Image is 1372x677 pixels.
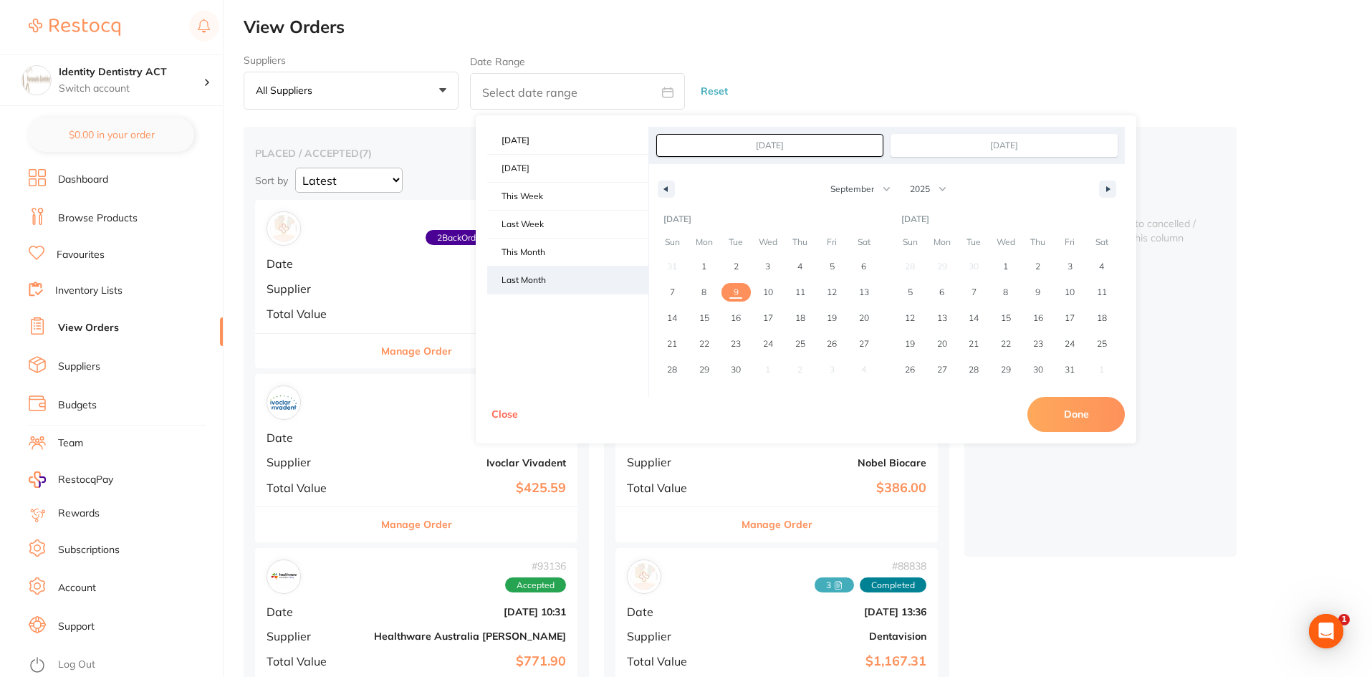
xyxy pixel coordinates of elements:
[244,72,459,110] button: All suppliers
[734,457,926,469] b: Nobel Biocare
[720,254,752,279] button: 2
[720,305,752,331] button: 16
[926,331,959,357] button: 20
[58,543,120,557] a: Subscriptions
[29,117,194,152] button: $0.00 in your order
[627,481,723,494] span: Total Value
[1065,331,1075,357] span: 24
[848,254,880,279] button: 6
[487,183,648,211] button: This Week
[894,305,926,331] button: 12
[752,279,785,305] button: 10
[381,507,452,542] button: Manage Order
[1054,231,1086,254] span: Fri
[905,305,915,331] span: 12
[1338,614,1350,625] span: 1
[859,279,869,305] span: 13
[1001,357,1011,383] span: 29
[972,279,977,305] span: 7
[734,481,926,496] b: $386.00
[1097,305,1107,331] span: 18
[720,279,752,305] button: 9
[926,357,959,383] button: 27
[1054,357,1086,383] button: 31
[816,305,848,331] button: 19
[908,279,913,305] span: 5
[1001,331,1011,357] span: 22
[859,305,869,331] span: 20
[487,397,522,431] button: Close
[267,605,363,618] span: Date
[374,606,566,618] b: [DATE] 10:31
[1033,305,1043,331] span: 16
[470,56,525,67] label: Date Range
[784,305,816,331] button: 18
[731,305,741,331] span: 16
[763,279,773,305] span: 10
[1022,357,1054,383] button: 30
[29,19,120,36] img: Restocq Logo
[969,305,979,331] span: 14
[487,127,648,154] span: [DATE]
[1085,279,1118,305] button: 11
[1022,279,1054,305] button: 9
[1309,614,1343,648] div: Open Intercom Messenger
[784,331,816,357] button: 25
[720,331,752,357] button: 23
[752,305,785,331] button: 17
[29,471,113,488] a: RestocqPay
[1097,279,1107,305] span: 11
[827,279,837,305] span: 12
[1033,331,1043,357] span: 23
[267,456,363,469] span: Supplier
[22,66,51,95] img: Identity Dentistry ACT
[937,305,947,331] span: 13
[270,563,297,590] img: Healthware Australia Ridley
[656,207,880,231] div: [DATE]
[656,279,689,305] button: 7
[487,155,648,183] button: [DATE]
[58,473,113,487] span: RestocqPay
[937,357,947,383] span: 27
[487,239,648,267] button: This Month
[627,431,723,444] span: Date
[752,331,785,357] button: 24
[990,254,1022,279] button: 1
[29,471,46,488] img: RestocqPay
[689,357,721,383] button: 29
[894,331,926,357] button: 19
[1068,254,1073,279] span: 3
[894,231,926,254] span: Sun
[926,279,959,305] button: 6
[255,147,577,160] h2: placed / accepted ( 7 )
[270,215,297,242] img: Dentavision
[29,11,120,44] a: Restocq Logo
[815,577,854,593] span: Received
[815,560,926,572] span: # 88838
[731,357,741,383] span: 30
[505,577,566,593] span: Accepted
[1065,305,1075,331] span: 17
[426,212,566,224] span: # 93138
[426,230,499,246] span: Back orders
[1054,331,1086,357] button: 24
[267,630,363,643] span: Supplier
[58,658,95,672] a: Log Out
[487,211,648,238] span: Last Week
[894,279,926,305] button: 5
[763,331,773,357] span: 24
[894,357,926,383] button: 26
[797,254,802,279] span: 4
[255,174,288,187] p: Sort by
[58,211,138,226] a: Browse Products
[374,457,566,469] b: Ivoclar Vivadent
[1065,279,1075,305] span: 10
[784,231,816,254] span: Thu
[505,560,566,572] span: # 93136
[374,481,566,496] b: $425.59
[667,357,677,383] span: 28
[734,630,926,642] b: Dentavision
[958,231,990,254] span: Tue
[244,54,459,66] label: Suppliers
